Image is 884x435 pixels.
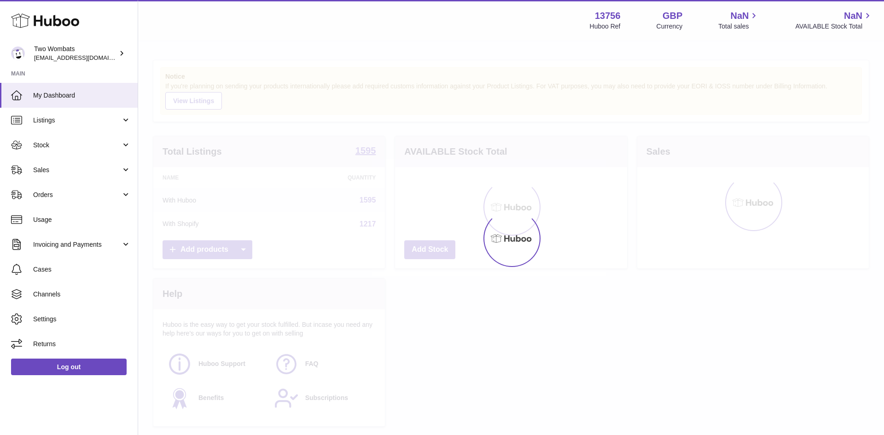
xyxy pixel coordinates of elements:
span: Stock [33,141,121,150]
div: Currency [657,22,683,31]
span: Listings [33,116,121,125]
span: [EMAIL_ADDRESS][DOMAIN_NAME] [34,54,135,61]
span: NaN [844,10,862,22]
img: internalAdmin-13756@internal.huboo.com [11,46,25,60]
strong: 13756 [595,10,621,22]
span: NaN [730,10,749,22]
span: Sales [33,166,121,174]
span: Total sales [718,22,759,31]
a: Log out [11,359,127,375]
span: Invoicing and Payments [33,240,121,249]
a: NaN AVAILABLE Stock Total [795,10,873,31]
span: Settings [33,315,131,324]
span: Usage [33,215,131,224]
span: Channels [33,290,131,299]
span: Orders [33,191,121,199]
span: Returns [33,340,131,348]
span: Cases [33,265,131,274]
span: AVAILABLE Stock Total [795,22,873,31]
div: Two Wombats [34,45,117,62]
span: My Dashboard [33,91,131,100]
strong: GBP [663,10,682,22]
div: Huboo Ref [590,22,621,31]
a: NaN Total sales [718,10,759,31]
